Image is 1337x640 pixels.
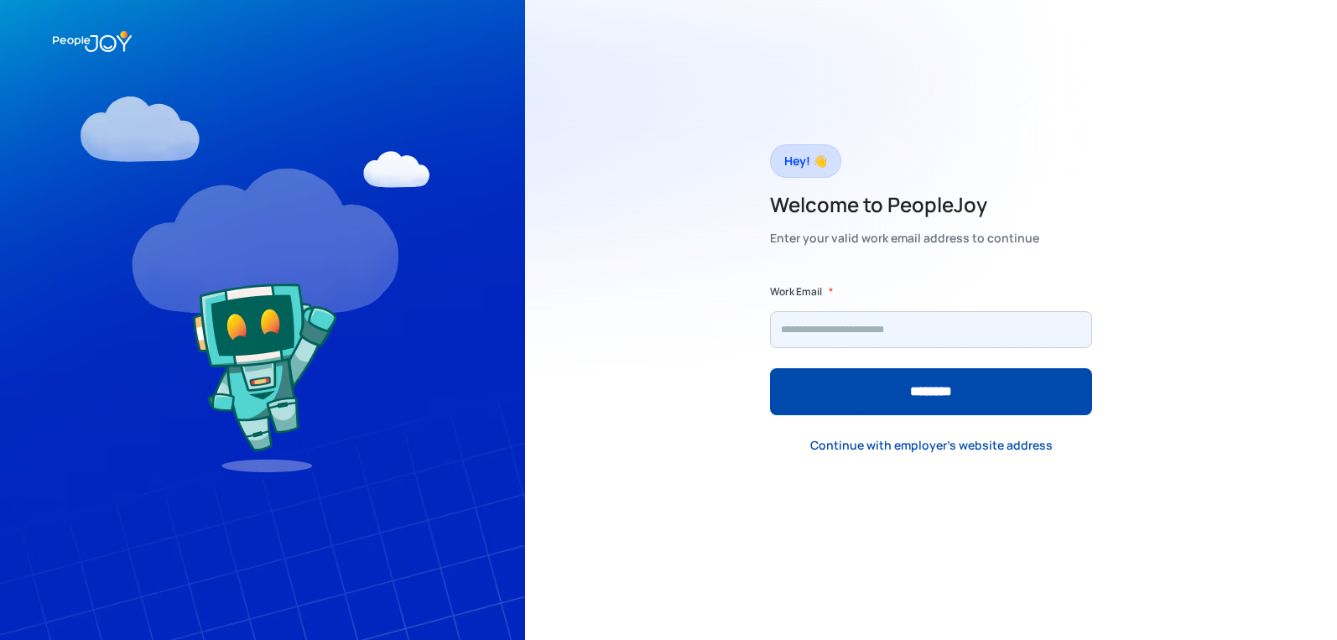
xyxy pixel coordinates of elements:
[784,149,827,173] div: Hey! 👋
[770,191,1039,218] h2: Welcome to PeopleJoy
[770,284,822,300] label: Work Email
[770,226,1039,250] div: Enter your valid work email address to continue
[797,428,1066,462] a: Continue with employer's website address
[770,284,1092,415] form: Form
[810,437,1053,454] div: Continue with employer's website address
